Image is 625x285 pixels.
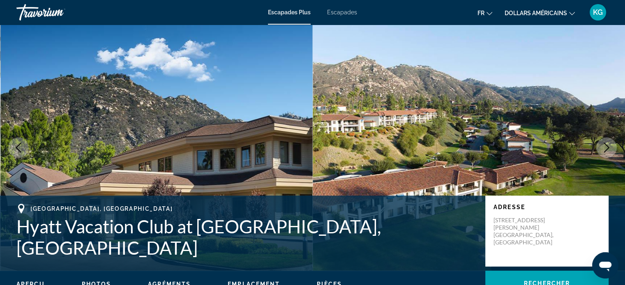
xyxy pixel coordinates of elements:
[587,4,609,21] button: Menu utilisateur
[592,252,618,278] iframe: Bouton de lancement de la fenêtre de messagerie
[16,216,477,258] h1: Hyatt Vacation Club at [GEOGRAPHIC_DATA], [GEOGRAPHIC_DATA]
[477,10,484,16] font: fr
[494,217,559,246] p: [STREET_ADDRESS][PERSON_NAME] [GEOGRAPHIC_DATA], [GEOGRAPHIC_DATA]
[268,9,311,16] a: Escapades Plus
[593,8,603,16] font: KG
[494,204,600,210] p: Adresse
[16,2,99,23] a: Travorium
[327,9,357,16] a: Escapades
[505,10,567,16] font: dollars américains
[8,137,29,158] button: Previous image
[505,7,575,19] button: Changer de devise
[477,7,492,19] button: Changer de langue
[596,137,617,158] button: Next image
[30,205,173,212] span: [GEOGRAPHIC_DATA], [GEOGRAPHIC_DATA]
